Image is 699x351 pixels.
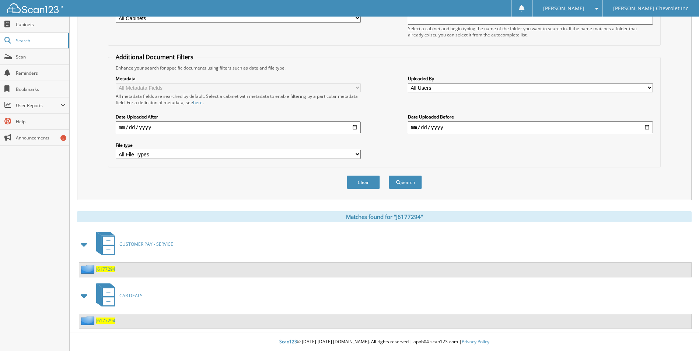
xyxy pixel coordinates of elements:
[16,38,64,44] span: Search
[16,21,66,28] span: Cabinets
[16,54,66,60] span: Scan
[92,230,173,259] a: CUSTOMER PAY - SERVICE
[408,25,653,38] div: Select a cabinet and begin typing the name of the folder you want to search in. If the name match...
[92,281,143,310] a: CAR DEALS
[116,93,361,106] div: All metadata fields are searched by default. Select a cabinet with metadata to enable filtering b...
[389,175,422,189] button: Search
[70,333,699,351] div: © [DATE]-[DATE] [DOMAIN_NAME]. All rights reserved | appb04-scan123-com |
[81,265,96,274] img: folder2.png
[119,241,173,247] span: CUSTOMER PAY - SERVICE
[408,75,653,82] label: Uploaded By
[347,175,380,189] button: Clear
[96,266,115,272] a: J6177294
[193,99,203,106] a: here
[408,121,653,133] input: end
[116,114,361,120] label: Date Uploaded After
[116,75,361,82] label: Metadata
[279,338,297,345] span: Scan123
[7,3,63,13] img: scan123-logo-white.svg
[408,114,653,120] label: Date Uploaded Before
[119,292,143,299] span: CAR DEALS
[77,211,692,222] div: Matches found for "J6177294"
[543,6,584,11] span: [PERSON_NAME]
[112,53,197,61] legend: Additional Document Filters
[613,6,688,11] span: [PERSON_NAME] Chevrolet Inc
[16,70,66,76] span: Reminders
[16,86,66,92] span: Bookmarks
[116,142,361,148] label: File type
[60,135,66,141] div: 3
[112,65,656,71] div: Enhance your search for specific documents using filters such as date and file type.
[16,118,66,125] span: Help
[16,102,60,109] span: User Reports
[81,316,96,325] img: folder2.png
[462,338,489,345] a: Privacy Policy
[96,318,115,324] a: J6177294
[116,121,361,133] input: start
[16,135,66,141] span: Announcements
